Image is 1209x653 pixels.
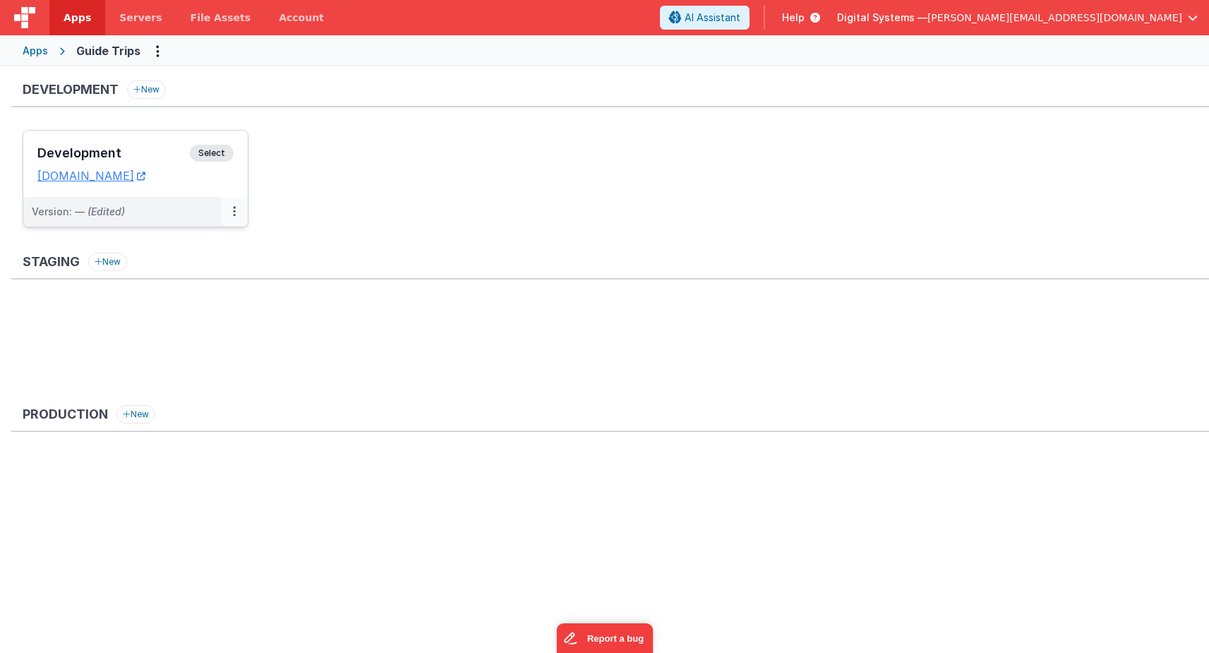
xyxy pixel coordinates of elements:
div: Version: — [32,205,125,219]
button: AI Assistant [660,6,750,30]
span: Digital Systems — [837,11,927,25]
span: Help [782,11,805,25]
span: AI Assistant [685,11,740,25]
button: New [116,405,155,424]
h3: Staging [23,255,80,269]
span: File Assets [191,11,251,25]
button: New [88,253,127,271]
span: Servers [119,11,162,25]
span: [PERSON_NAME][EMAIL_ADDRESS][DOMAIN_NAME] [927,11,1182,25]
span: (Edited) [88,205,125,217]
iframe: Marker.io feedback button [556,623,653,653]
h3: Development [23,83,119,97]
div: Apps [23,44,48,58]
span: Apps [64,11,91,25]
span: Select [190,145,234,162]
div: Guide Trips [76,42,140,59]
button: Options [146,40,169,62]
h3: Development [37,146,190,160]
h3: Production [23,407,108,421]
a: [DOMAIN_NAME] [37,169,145,183]
button: New [127,80,166,99]
button: Digital Systems — [PERSON_NAME][EMAIL_ADDRESS][DOMAIN_NAME] [837,11,1198,25]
